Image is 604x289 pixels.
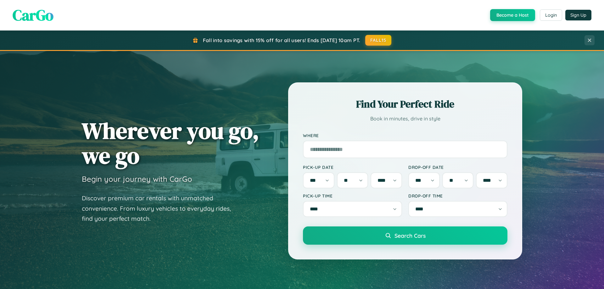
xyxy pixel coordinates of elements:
button: Search Cars [303,226,507,245]
button: Login [540,9,562,21]
p: Book in minutes, drive in style [303,114,507,123]
h3: Begin your journey with CarGo [82,174,192,184]
span: Fall into savings with 15% off for all users! Ends [DATE] 10am PT. [203,37,361,43]
button: Become a Host [490,9,535,21]
h1: Wherever you go, we go [82,118,259,168]
label: Drop-off Time [408,193,507,198]
button: FALL15 [365,35,392,46]
span: Search Cars [394,232,426,239]
label: Pick-up Time [303,193,402,198]
button: Sign Up [565,10,591,20]
label: Drop-off Date [408,164,507,170]
h2: Find Your Perfect Ride [303,97,507,111]
label: Where [303,133,507,138]
p: Discover premium car rentals with unmatched convenience. From luxury vehicles to everyday rides, ... [82,193,239,224]
span: CarGo [13,5,53,25]
label: Pick-up Date [303,164,402,170]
